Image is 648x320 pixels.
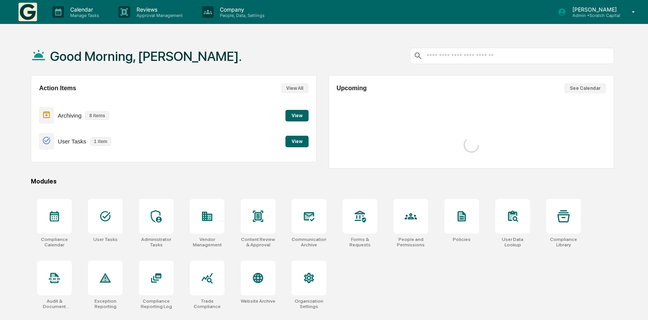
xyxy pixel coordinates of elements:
div: Trade Compliance [190,298,224,309]
p: 1 item [90,137,111,146]
div: Compliance Calendar [37,237,72,248]
div: Vendor Management [190,237,224,248]
p: 8 items [85,111,109,120]
div: Forms & Requests [343,237,377,248]
div: Compliance Library [546,237,581,248]
button: See Calendar [564,83,606,93]
p: User Tasks [58,138,86,145]
div: User Data Lookup [495,237,530,248]
button: View All [281,83,309,93]
div: Compliance Reporting Log [139,298,174,309]
div: Content Review & Approval [241,237,275,248]
div: User Tasks [93,237,118,242]
div: Organization Settings [292,298,326,309]
div: Exception Reporting [88,298,123,309]
a: View [285,137,309,145]
div: Policies [453,237,471,242]
img: logo [19,3,37,21]
p: Admin • Scratch Capital [566,13,621,18]
h2: Action Items [39,85,76,92]
p: [PERSON_NAME] [566,6,621,13]
p: Company [214,6,268,13]
a: View [285,111,309,119]
div: Audit & Document Logs [37,298,72,309]
p: People, Data, Settings [214,13,268,18]
p: Manage Tasks [64,13,103,18]
div: People and Permissions [393,237,428,248]
p: Reviews [130,6,187,13]
div: Website Archive [241,298,275,304]
button: View [285,136,309,147]
div: Communications Archive [292,237,326,248]
h2: Upcoming [337,85,367,92]
div: Administrator Tasks [139,237,174,248]
p: Calendar [64,6,103,13]
div: Modules [31,178,614,185]
p: Archiving [58,112,82,119]
button: View [285,110,309,121]
p: Approval Management [130,13,187,18]
h1: Good Morning, [PERSON_NAME]. [50,49,242,64]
